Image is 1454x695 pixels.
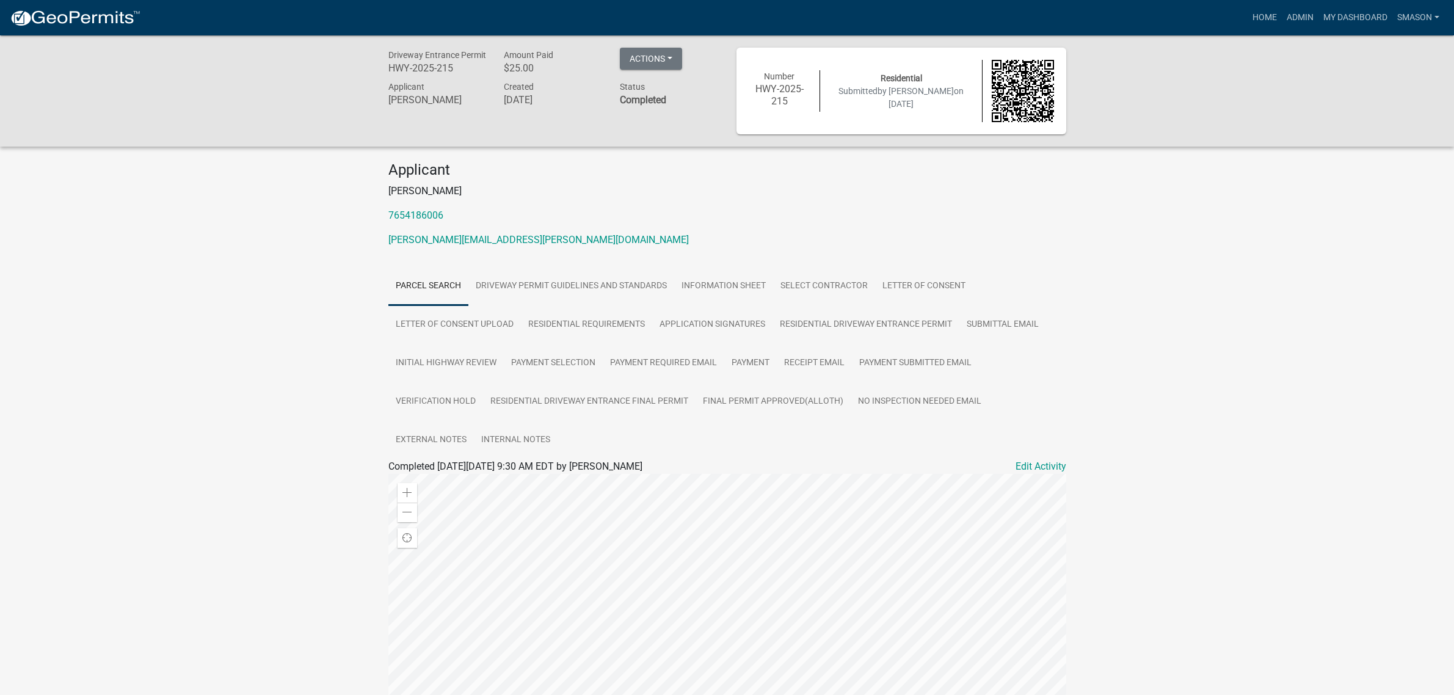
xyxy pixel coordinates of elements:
[388,94,486,106] h6: [PERSON_NAME]
[504,50,553,60] span: Amount Paid
[398,483,417,503] div: Zoom in
[777,344,852,383] a: Receipt Email
[764,71,794,81] span: Number
[838,86,964,109] span: Submitted on [DATE]
[483,382,696,421] a: Residential Driveway Entrance Final Permit
[468,267,674,306] a: Driveway Permit Guidelines and Standards
[875,267,973,306] a: Letter Of Consent
[620,94,666,106] strong: Completed
[1016,459,1066,474] a: Edit Activity
[674,267,773,306] a: Information Sheet
[521,305,652,344] a: Residential Requirements
[388,344,504,383] a: Initial Highway Review
[504,94,602,106] h6: [DATE]
[388,421,474,460] a: External Notes
[398,528,417,548] div: Find my location
[398,503,417,522] div: Zoom out
[1318,6,1392,29] a: My Dashboard
[724,344,777,383] a: Payment
[388,209,443,221] a: 7654186006
[1282,6,1318,29] a: Admin
[388,305,521,344] a: Letter of Consent Upload
[1248,6,1282,29] a: Home
[504,344,603,383] a: Payment Selection
[652,305,772,344] a: Application Signatures
[504,82,534,92] span: Created
[388,234,689,246] a: [PERSON_NAME][EMAIL_ADDRESS][PERSON_NAME][DOMAIN_NAME]
[474,421,558,460] a: Internal Notes
[388,460,642,472] span: Completed [DATE][DATE] 9:30 AM EDT by [PERSON_NAME]
[992,60,1054,122] img: QR code
[696,382,851,421] a: Final Permit Approved(AllOth)
[388,50,486,60] span: Driveway Entrance Permit
[388,267,468,306] a: Parcel search
[603,344,724,383] a: Payment Required Email
[852,344,979,383] a: Payment Submitted Email
[388,62,486,74] h6: HWY-2025-215
[772,305,959,344] a: Residential Driveway Entrance Permit
[388,161,1066,179] h4: Applicant
[388,184,1066,198] p: [PERSON_NAME]
[388,382,483,421] a: Verification Hold
[388,82,424,92] span: Applicant
[620,82,645,92] span: Status
[881,73,922,83] span: Residential
[959,305,1046,344] a: Submittal Email
[749,83,811,106] h6: HWY-2025-215
[504,62,602,74] h6: $25.00
[773,267,875,306] a: Select contractor
[620,48,682,70] button: Actions
[851,382,989,421] a: No Inspection Needed Email
[878,86,954,96] span: by [PERSON_NAME]
[1392,6,1444,29] a: Smason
